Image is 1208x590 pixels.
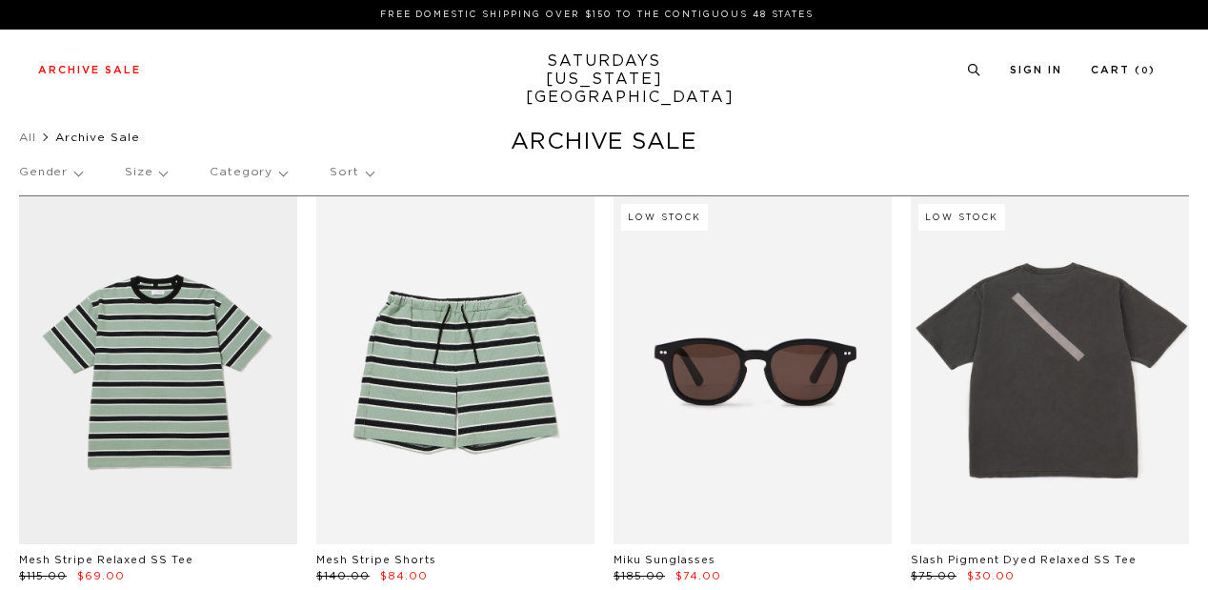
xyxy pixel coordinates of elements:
[380,571,428,581] span: $84.00
[621,204,708,231] div: Low Stock
[1141,67,1149,75] small: 0
[526,52,683,107] a: SATURDAYS[US_STATE][GEOGRAPHIC_DATA]
[210,151,287,194] p: Category
[1091,65,1156,75] a: Cart (0)
[19,132,36,143] a: All
[911,571,956,581] span: $75.00
[330,151,372,194] p: Sort
[918,204,1005,231] div: Low Stock
[19,555,193,565] a: Mesh Stripe Relaxed SS Tee
[967,571,1015,581] span: $30.00
[46,8,1148,22] p: FREE DOMESTIC SHIPPING OVER $150 TO THE CONTIGUOUS 48 STATES
[77,571,125,581] span: $69.00
[55,132,140,143] span: Archive Sale
[1010,65,1062,75] a: Sign In
[125,151,167,194] p: Size
[675,571,721,581] span: $74.00
[911,555,1137,565] a: Slash Pigment Dyed Relaxed SS Tee
[316,571,370,581] span: $140.00
[614,571,665,581] span: $185.00
[19,151,82,194] p: Gender
[316,555,436,565] a: Mesh Stripe Shorts
[19,571,67,581] span: $115.00
[38,65,141,75] a: Archive Sale
[614,555,715,565] a: Miku Sunglasses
